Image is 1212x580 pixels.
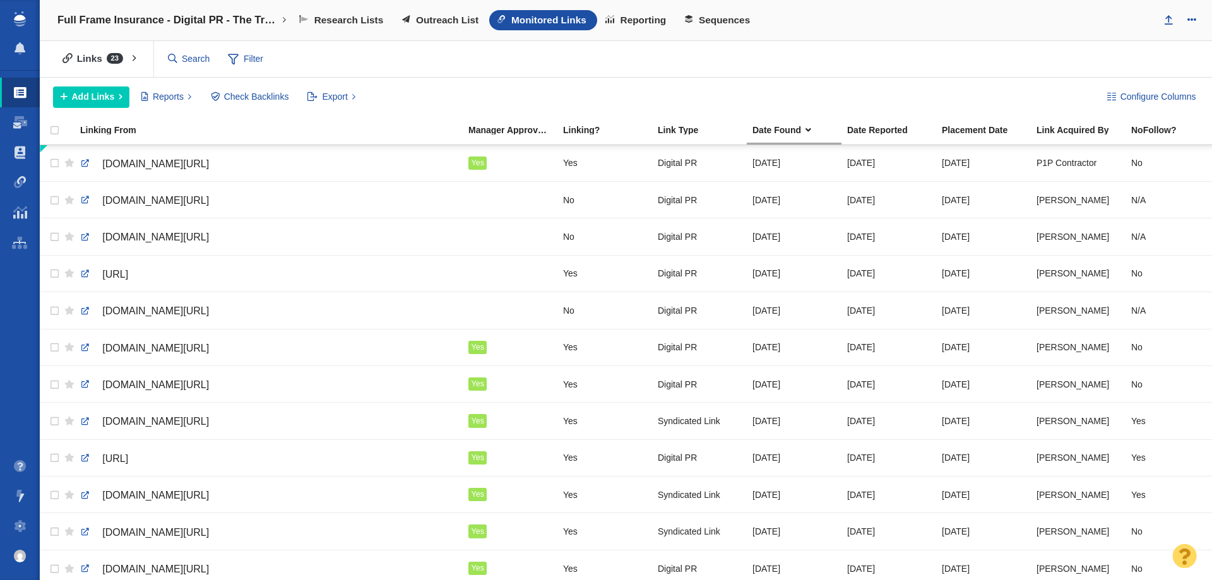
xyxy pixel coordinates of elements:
[563,297,646,324] div: No
[1031,255,1126,292] td: Taylor Tomita
[563,407,646,434] div: Yes
[563,186,646,213] div: No
[102,343,209,353] span: [DOMAIN_NAME][URL]
[652,439,747,476] td: Digital PR
[563,370,646,398] div: Yes
[463,403,557,439] td: Yes
[463,145,557,182] td: Yes
[752,444,836,471] div: [DATE]
[597,10,677,30] a: Reporting
[80,374,457,396] a: [DOMAIN_NAME][URL]
[153,90,184,104] span: Reports
[80,300,457,322] a: [DOMAIN_NAME][URL]
[468,126,562,136] a: Manager Approved Link?
[847,150,930,177] div: [DATE]
[102,453,128,464] span: [URL]
[14,11,25,27] img: buzzstream_logo_iconsimple.png
[1100,86,1203,108] button: Configure Columns
[57,14,278,27] h4: Full Frame Insurance - Digital PR - The Travel Photo Trust Index: How Images Shape Travel Plans
[489,10,597,30] a: Monitored Links
[847,126,941,134] div: Date Reported
[102,269,128,280] span: [URL]
[752,370,836,398] div: [DATE]
[652,145,747,182] td: Digital PR
[658,231,697,242] span: Digital PR
[1031,181,1126,218] td: Taylor Tomita
[102,379,209,390] span: [DOMAIN_NAME][URL]
[942,334,1025,361] div: [DATE]
[652,181,747,218] td: Digital PR
[1031,145,1126,182] td: P1P Contractor
[752,223,836,250] div: [DATE]
[942,186,1025,213] div: [DATE]
[322,90,347,104] span: Export
[752,481,836,508] div: [DATE]
[80,190,457,211] a: [DOMAIN_NAME][URL]
[752,297,836,324] div: [DATE]
[471,527,484,536] span: Yes
[80,485,457,506] a: [DOMAIN_NAME][URL]
[658,379,697,390] span: Digital PR
[658,194,697,206] span: Digital PR
[53,86,129,108] button: Add Links
[1037,268,1109,279] span: [PERSON_NAME]
[1031,403,1126,439] td: Taylor Tomita
[847,370,930,398] div: [DATE]
[847,481,930,508] div: [DATE]
[563,126,656,134] div: Linking?
[563,223,646,250] div: No
[14,550,27,562] img: c9363fb76f5993e53bff3b340d5c230a
[80,264,457,285] a: [URL]
[658,268,697,279] span: Digital PR
[1031,365,1126,402] td: Taylor Tomita
[847,444,930,471] div: [DATE]
[847,126,941,136] a: Date Reported
[563,126,656,136] a: Linking?
[80,559,457,580] a: [DOMAIN_NAME][URL]
[463,439,557,476] td: Yes
[942,223,1025,250] div: [DATE]
[463,329,557,365] td: Yes
[847,518,930,545] div: [DATE]
[942,260,1025,287] div: [DATE]
[102,195,209,206] span: [DOMAIN_NAME][URL]
[463,513,557,550] td: Yes
[563,334,646,361] div: Yes
[942,407,1025,434] div: [DATE]
[942,150,1025,177] div: [DATE]
[1037,563,1109,574] span: [PERSON_NAME]
[1037,379,1109,390] span: [PERSON_NAME]
[1037,157,1096,169] span: P1P Contractor
[563,518,646,545] div: Yes
[652,513,747,550] td: Syndicated Link
[847,334,930,361] div: [DATE]
[102,490,209,500] span: [DOMAIN_NAME][URL]
[291,10,394,30] a: Research Lists
[752,150,836,177] div: [DATE]
[102,232,209,242] span: [DOMAIN_NAME][URL]
[752,186,836,213] div: [DATE]
[511,15,586,26] span: Monitored Links
[652,476,747,513] td: Syndicated Link
[658,305,697,316] span: Digital PR
[471,453,484,462] span: Yes
[203,86,296,108] button: Check Backlinks
[80,338,457,359] a: [DOMAIN_NAME][URL]
[942,126,1035,136] a: Placement Date
[563,260,646,287] div: Yes
[468,126,562,134] div: Manager Approved Link?
[652,365,747,402] td: Digital PR
[847,407,930,434] div: [DATE]
[658,526,720,537] span: Syndicated Link
[72,90,115,104] span: Add Links
[658,563,697,574] span: Digital PR
[1037,452,1109,463] span: [PERSON_NAME]
[471,490,484,499] span: Yes
[224,90,289,104] span: Check Backlinks
[1120,90,1196,104] span: Configure Columns
[102,564,209,574] span: [DOMAIN_NAME][URL]
[102,158,209,169] span: [DOMAIN_NAME][URL]
[471,564,484,572] span: Yes
[942,518,1025,545] div: [DATE]
[847,297,930,324] div: [DATE]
